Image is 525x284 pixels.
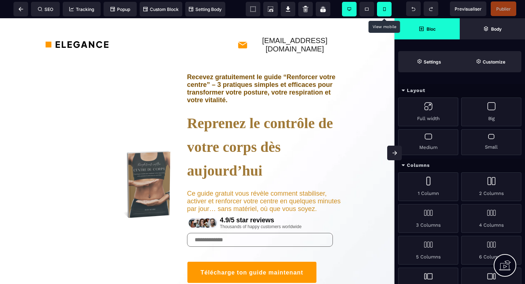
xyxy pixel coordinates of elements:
span: Open Blocks [394,18,460,39]
strong: Body [491,26,502,32]
span: Custom Block [143,7,179,12]
span: Settings [398,51,460,72]
strong: Bloc [427,26,436,32]
span: Tracking [69,7,94,12]
div: Layout [394,84,525,97]
span: Open Layer Manager [460,18,525,39]
img: 8aeef015e0ebd4251a34490ffea99928_mail.png [237,22,248,32]
img: 36a31ef8dffae9761ab5e8e4264402e5_logo.png [46,20,109,31]
span: Preview [450,1,486,16]
span: SEO [38,7,53,12]
div: Small [461,129,521,155]
span: Popup [110,7,130,12]
div: 2 Columns [461,172,521,201]
div: Columns [394,159,525,172]
img: b5817189f640a198fbbb5bc8c2515528_10.png [106,80,187,208]
span: Previsualiser [455,6,482,12]
div: 6 Columns [461,236,521,265]
span: View components [246,2,260,16]
div: 3 Columns [398,204,458,233]
strong: Customize [483,59,505,65]
div: Medium [398,129,458,155]
text: [EMAIL_ADDRESS][DOMAIN_NAME] [248,18,342,35]
button: Télécharge ton guide maintenant [187,243,317,265]
div: 1 Column [398,172,458,201]
span: Screenshot [263,2,278,16]
strong: Settings [424,59,441,65]
span: Open Style Manager [460,51,521,72]
span: Publier [496,6,511,12]
div: 4 Columns [461,204,521,233]
img: 7ce4f1d884bec3e3122cfe95a8df0004_rating.png [187,197,220,212]
div: 5 Columns [398,236,458,265]
span: Setting Body [189,7,222,12]
div: Full width [398,97,458,126]
div: Big [461,97,521,126]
